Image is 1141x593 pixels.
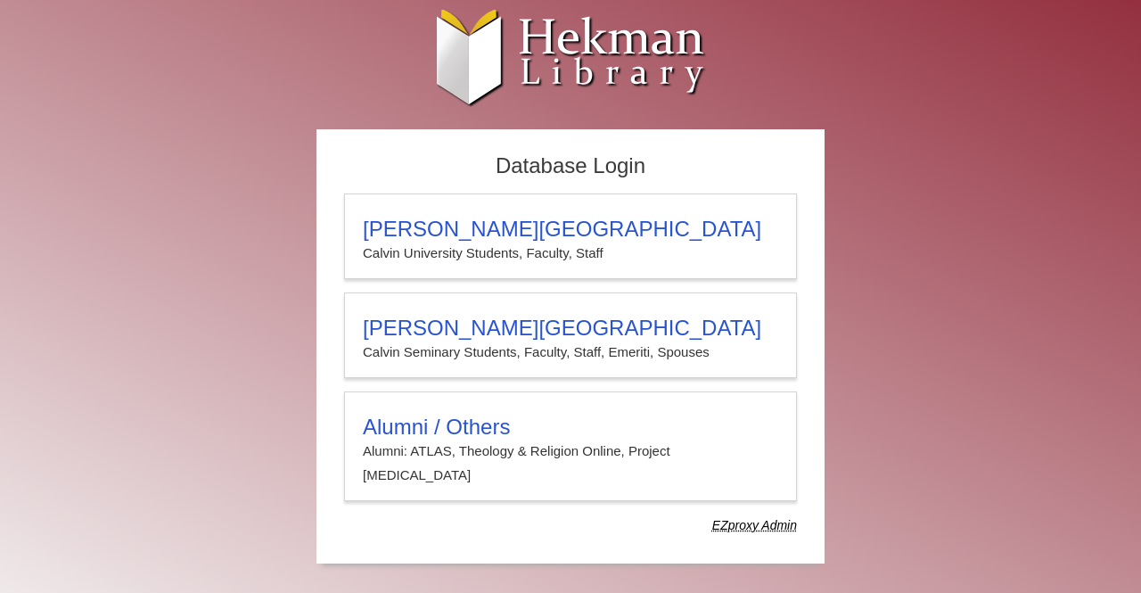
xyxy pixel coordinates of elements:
dfn: Use Alumni login [712,518,797,532]
h3: [PERSON_NAME][GEOGRAPHIC_DATA] [363,217,778,242]
h3: Alumni / Others [363,415,778,440]
h3: [PERSON_NAME][GEOGRAPHIC_DATA] [363,316,778,341]
p: Alumni: ATLAS, Theology & Religion Online, Project [MEDICAL_DATA] [363,440,778,487]
a: [PERSON_NAME][GEOGRAPHIC_DATA]Calvin University Students, Faculty, Staff [344,194,797,279]
a: [PERSON_NAME][GEOGRAPHIC_DATA]Calvin Seminary Students, Faculty, Staff, Emeriti, Spouses [344,292,797,378]
h2: Database Login [335,148,806,185]
p: Calvin Seminary Students, Faculty, Staff, Emeriti, Spouses [363,341,778,364]
summary: Alumni / OthersAlumni: ATLAS, Theology & Religion Online, Project [MEDICAL_DATA] [363,415,778,487]
p: Calvin University Students, Faculty, Staff [363,242,778,265]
